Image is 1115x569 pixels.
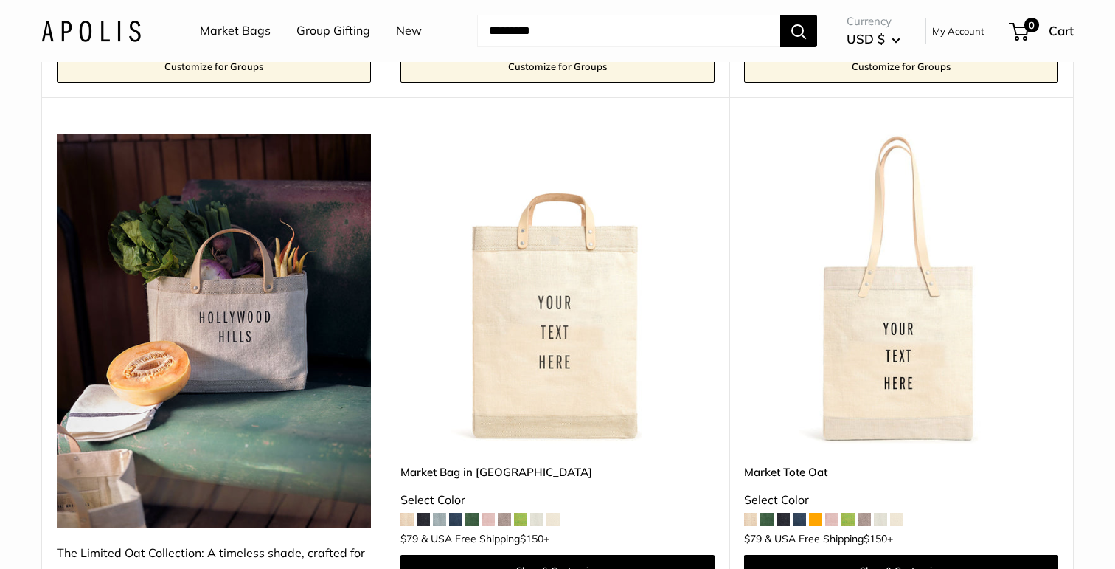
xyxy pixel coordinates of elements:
div: Select Color [744,489,1058,511]
a: 0 Cart [1010,19,1074,43]
span: $79 [400,532,418,545]
div: Select Color [400,489,715,511]
a: Customize for Groups [744,50,1058,83]
a: Group Gifting [296,20,370,42]
button: USD $ [847,27,900,51]
iframe: Sign Up via Text for Offers [12,513,158,557]
img: Market Tote Oat [744,134,1058,449]
a: My Account [932,22,984,40]
a: Market Tote OatMarket Tote Oat [744,134,1058,449]
span: $150 [864,532,887,545]
img: Market Bag in Oat [400,134,715,449]
a: Market Tote Oat [744,463,1058,480]
span: Currency [847,11,900,32]
input: Search... [477,15,780,47]
span: & USA Free Shipping + [765,534,893,544]
span: & USA Free Shipping + [421,534,549,544]
a: Market Bag in [GEOGRAPHIC_DATA] [400,463,715,480]
span: $150 [520,532,543,545]
span: $79 [744,532,762,545]
img: The Limited Oat Collection: A timeless shade, crafted for effortless style from morning coffee to... [57,134,371,528]
a: Customize for Groups [400,50,715,83]
button: Search [780,15,817,47]
a: New [396,20,422,42]
a: Market Bag in OatMarket Bag in Oat [400,134,715,449]
a: Customize for Groups [57,50,371,83]
span: USD $ [847,31,885,46]
img: Apolis [41,20,141,41]
a: Market Bags [200,20,271,42]
span: Cart [1049,23,1074,38]
span: 0 [1024,18,1039,32]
